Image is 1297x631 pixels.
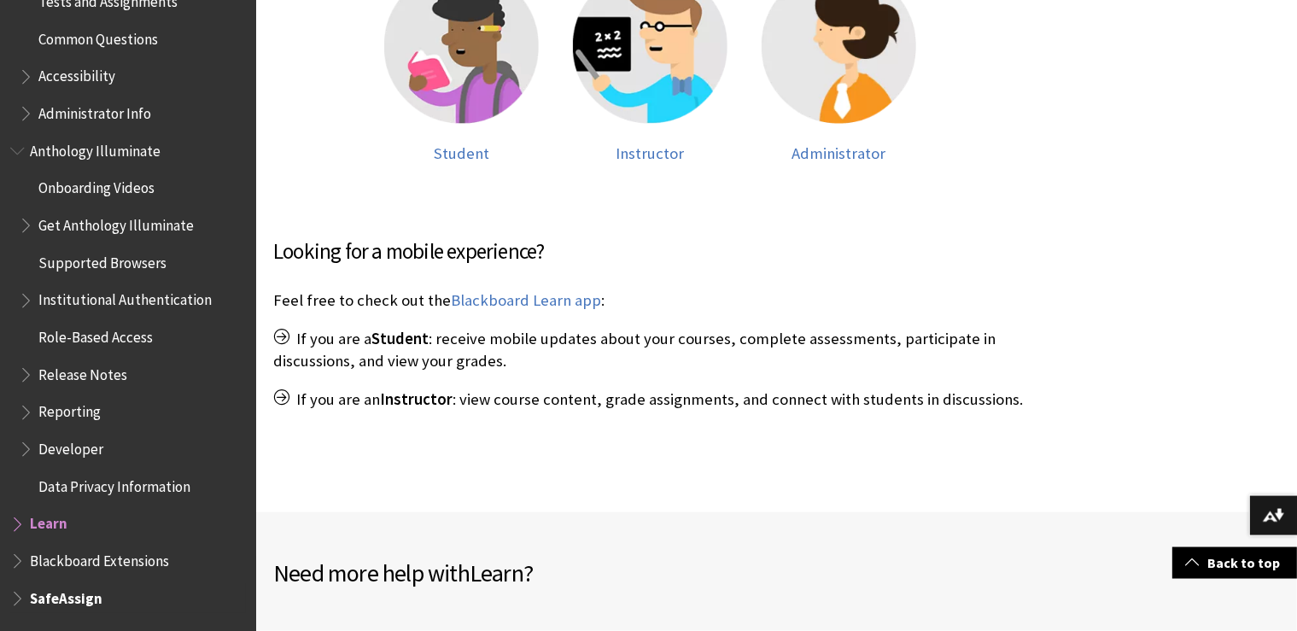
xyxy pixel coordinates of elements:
[38,435,103,458] span: Developer
[371,329,429,348] span: Student
[380,389,453,409] span: Instructor
[273,389,1027,411] p: If you are an : view course content, grade assignments, and connect with students in discussions.
[273,328,1027,372] p: If you are a : receive mobile updates about your courses, complete assessments, participate in di...
[30,546,169,570] span: Blackboard Extensions
[38,398,101,421] span: Reporting
[38,211,194,234] span: Get Anthology Illuminate
[38,25,158,48] span: Common Questions
[273,236,1027,268] h3: Looking for a mobile experience?
[792,143,885,163] span: Administrator
[38,174,155,197] span: Onboarding Videos
[38,360,127,383] span: Release Notes
[616,143,685,163] span: Instructor
[38,62,115,85] span: Accessibility
[38,99,151,122] span: Administrator Info
[38,248,167,272] span: Supported Browsers
[10,584,246,613] nav: Book outline for Blackboard SafeAssign
[38,472,190,495] span: Data Privacy Information
[30,510,67,533] span: Learn
[30,584,102,607] span: SafeAssign
[470,558,523,588] span: Learn
[10,137,246,501] nav: Book outline for Anthology Illuminate
[30,137,161,160] span: Anthology Illuminate
[273,289,1027,312] p: Feel free to check out the :
[451,290,601,311] a: Blackboard Learn app
[38,323,153,346] span: Role-Based Access
[10,510,246,539] nav: Book outline for Blackboard Learn Help
[273,555,777,591] h2: Need more help with ?
[38,286,212,309] span: Institutional Authentication
[10,546,246,575] nav: Book outline for Blackboard Extensions
[434,143,489,163] span: Student
[1172,547,1297,579] a: Back to top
